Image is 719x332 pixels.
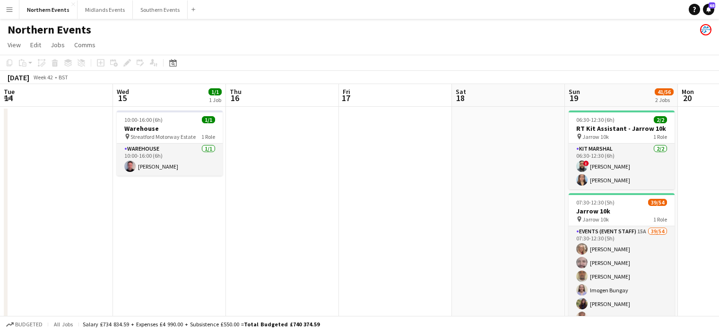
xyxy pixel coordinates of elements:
[26,39,45,51] a: Edit
[648,199,667,206] span: 39/54
[51,41,65,49] span: Jobs
[117,87,129,96] span: Wed
[5,319,44,330] button: Budgeted
[569,87,580,96] span: Sun
[78,0,133,19] button: Midlands Events
[8,73,29,82] div: [DATE]
[70,39,99,51] a: Comms
[117,111,223,176] app-job-card: 10:00-16:00 (6h)1/1Warehouse Streatford Motorway Estate1 RoleWarehouse1/110:00-16:00 (6h)[PERSON_...
[454,93,466,103] span: 18
[124,116,163,123] span: 10:00-16:00 (6h)
[83,321,320,328] div: Salary £734 834.59 + Expenses £4 990.00 + Subsistence £550.00 =
[583,161,589,166] span: !
[654,116,667,123] span: 2/2
[2,93,15,103] span: 14
[47,39,69,51] a: Jobs
[682,87,694,96] span: Mon
[117,144,223,176] app-card-role: Warehouse1/110:00-16:00 (6h)[PERSON_NAME]
[52,321,75,328] span: All jobs
[115,93,129,103] span: 15
[343,87,350,96] span: Fri
[19,0,78,19] button: Northern Events
[569,124,675,133] h3: RT Kit Assistant - Jarrow 10k
[569,111,675,189] app-job-card: 06:30-12:30 (6h)2/2RT Kit Assistant - Jarrow 10k Jarrow 10k1 RoleKit Marshal2/206:30-12:30 (6h)![...
[582,133,609,140] span: Jarrow 10k
[74,41,95,49] span: Comms
[31,74,55,81] span: Week 42
[228,93,242,103] span: 16
[655,88,674,95] span: 41/56
[576,199,615,206] span: 07:30-12:30 (5h)
[59,74,68,81] div: BST
[653,216,667,223] span: 1 Role
[244,321,320,328] span: Total Budgeted £740 374.59
[341,93,350,103] span: 17
[569,207,675,215] h3: Jarrow 10k
[8,23,91,37] h1: Northern Events
[582,216,609,223] span: Jarrow 10k
[680,93,694,103] span: 20
[133,0,188,19] button: Southern Events
[4,39,25,51] a: View
[456,87,466,96] span: Sat
[202,116,215,123] span: 1/1
[576,116,615,123] span: 06:30-12:30 (6h)
[709,2,715,9] span: 68
[209,96,221,103] div: 1 Job
[569,144,675,189] app-card-role: Kit Marshal2/206:30-12:30 (6h)![PERSON_NAME][PERSON_NAME]
[15,321,43,328] span: Budgeted
[8,41,21,49] span: View
[703,4,714,15] a: 68
[700,24,711,35] app-user-avatar: RunThrough Events
[130,133,196,140] span: Streatford Motorway Estate
[567,93,580,103] span: 19
[4,87,15,96] span: Tue
[230,87,242,96] span: Thu
[30,41,41,49] span: Edit
[653,133,667,140] span: 1 Role
[655,96,673,103] div: 2 Jobs
[208,88,222,95] span: 1/1
[201,133,215,140] span: 1 Role
[117,124,223,133] h3: Warehouse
